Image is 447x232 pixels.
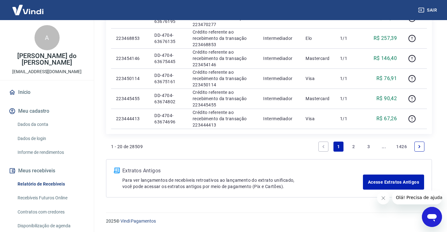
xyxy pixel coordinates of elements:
[15,178,86,191] a: Relatório de Recebíveis
[122,167,363,175] p: Extratos Antigos
[15,132,86,145] a: Dados de login
[193,49,253,68] p: Crédito referente ao recebimento da transação 223454146
[340,95,359,102] p: 1/1
[392,191,442,204] iframe: Mensagem da empresa
[4,4,53,9] span: Olá! Precisa de ajuda?
[306,35,330,41] p: Elo
[106,218,432,224] p: 2025 ©
[306,55,330,62] p: Mastercard
[340,35,359,41] p: 1/1
[116,75,144,82] p: 223450114
[122,177,363,190] p: Para ver lançamentos de recebíveis retroativos ao lançamento do extrato unificado, você pode aces...
[374,55,397,62] p: R$ 146,40
[263,35,295,41] p: Intermediador
[263,75,295,82] p: Intermediador
[306,95,330,102] p: Mastercard
[154,32,183,45] p: DD-4704-63676135
[363,175,424,190] a: Acesse Extratos Antigos
[193,69,253,88] p: Crédito referente ao recebimento da transação 223450114
[193,29,253,48] p: Crédito referente ao recebimento da transação 223468853
[414,142,424,152] a: Next page
[5,53,89,66] p: [PERSON_NAME] do [PERSON_NAME]
[318,142,328,152] a: Previous page
[8,164,86,178] button: Meus recebíveis
[120,219,156,224] a: Vindi Pagamentos
[394,142,409,152] a: Page 1426
[364,142,374,152] a: Page 3
[154,92,183,105] p: DD-4704-63674802
[263,116,295,122] p: Intermediador
[333,142,343,152] a: Page 1 is your current page
[263,95,295,102] p: Intermediador
[15,192,86,204] a: Recebíveis Futuros Online
[316,139,427,154] ul: Pagination
[35,25,60,50] div: A
[263,55,295,62] p: Intermediador
[116,55,144,62] p: 223454146
[15,118,86,131] a: Dados da conta
[8,104,86,118] button: Meu cadastro
[15,206,86,219] a: Contratos com credores
[114,168,120,173] img: ícone
[116,35,144,41] p: 223468853
[116,95,144,102] p: 223445455
[15,146,86,159] a: Informe de rendimentos
[193,89,253,108] p: Crédito referente ao recebimento da transação 223445455
[377,192,390,204] iframe: Fechar mensagem
[376,75,397,82] p: R$ 76,91
[12,68,82,75] p: [EMAIL_ADDRESS][DOMAIN_NAME]
[306,75,330,82] p: Visa
[306,116,330,122] p: Visa
[116,116,144,122] p: 223444413
[376,95,397,102] p: R$ 90,42
[193,109,253,128] p: Crédito referente ao recebimento da transação 223444413
[376,115,397,122] p: R$ 67,26
[340,116,359,122] p: 1/1
[340,75,359,82] p: 1/1
[422,207,442,227] iframe: Botão para abrir a janela de mensagens
[417,4,439,16] button: Sair
[8,0,48,19] img: Vindi
[111,143,143,150] p: 1 - 20 de 28509
[340,55,359,62] p: 1/1
[379,142,389,152] a: Jump forward
[374,35,397,42] p: R$ 257,39
[154,52,183,65] p: DD-4704-63675445
[8,85,86,99] a: Início
[349,142,359,152] a: Page 2
[154,72,183,85] p: DD-4704-63675161
[154,112,183,125] p: DD-4704-63674696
